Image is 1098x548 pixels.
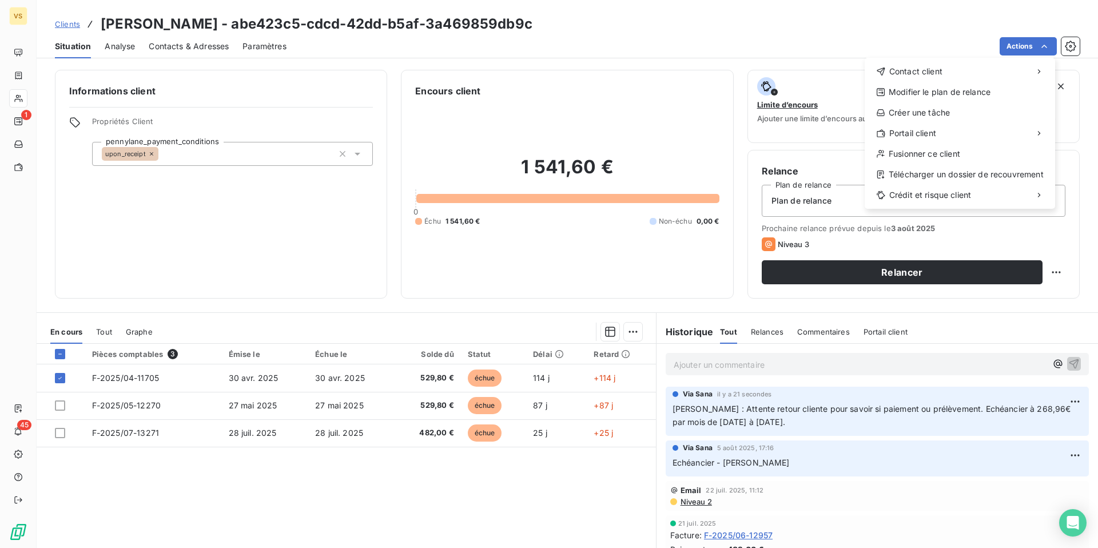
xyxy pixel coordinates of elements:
div: Télécharger un dossier de recouvrement [869,165,1051,184]
span: Portail client [889,128,936,139]
div: Créer une tâche [869,104,1051,122]
div: Modifier le plan de relance [869,83,1051,101]
div: Actions [865,58,1055,209]
div: Fusionner ce client [869,145,1051,163]
span: Crédit et risque client [889,189,971,201]
span: Contact client [889,66,942,77]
